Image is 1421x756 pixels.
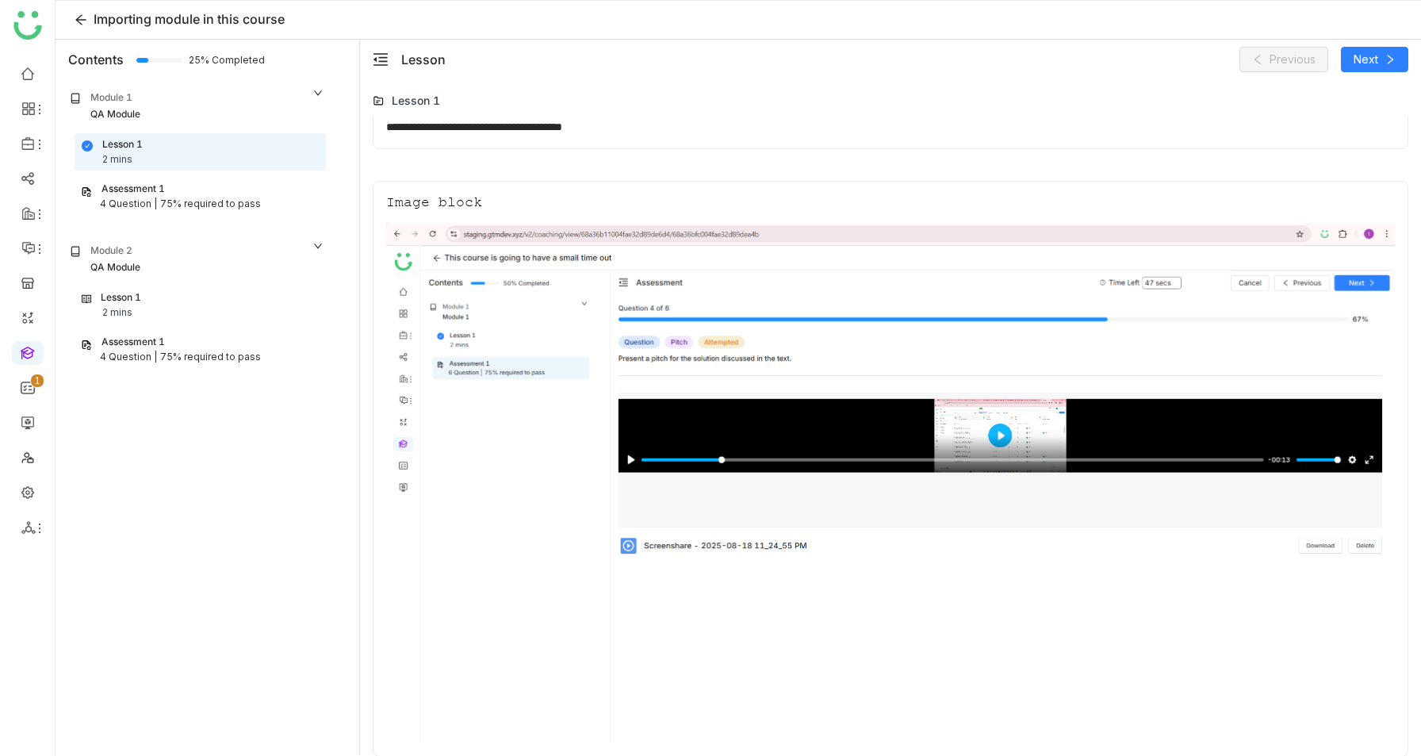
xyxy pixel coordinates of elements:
[59,232,335,286] div: Module 2QA Module
[102,305,132,320] div: 2 mins
[34,373,40,389] p: 1
[100,350,157,365] div: 4 Question |
[101,335,165,350] div: Assessment 1
[101,290,141,305] div: Lesson 1
[386,194,482,210] div: Image block
[13,11,42,40] img: logo
[90,90,132,106] div: Module 1
[68,50,124,69] div: Contents
[1354,51,1378,68] span: Next
[160,350,261,365] div: 75% required to pass
[102,152,132,167] div: 2 mins
[100,197,157,212] div: 4 Question |
[386,223,1395,743] img: 68ba8ee5cdc47e033130e1ec
[31,374,44,387] nz-badge-sup: 1
[160,197,261,212] div: 75% required to pass
[101,182,165,197] div: Assessment 1
[373,52,389,67] span: menu-fold
[90,260,140,275] div: QA Module
[81,186,92,198] img: assessment.svg
[102,137,143,152] div: Lesson 1
[90,107,140,122] div: QA Module
[81,340,92,351] img: assessment.svg
[59,79,335,133] div: Module 1QA Module
[90,244,132,259] div: Module 2
[373,52,389,68] button: menu-fold
[1341,47,1408,72] button: Next
[94,11,285,27] span: Importing module in this course
[189,56,208,65] span: 25% Completed
[392,92,440,109] div: Lesson 1
[373,95,384,106] img: lms-folder.svg
[82,294,91,305] img: lesson.svg
[1239,47,1328,72] button: Previous
[401,50,446,69] div: Lesson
